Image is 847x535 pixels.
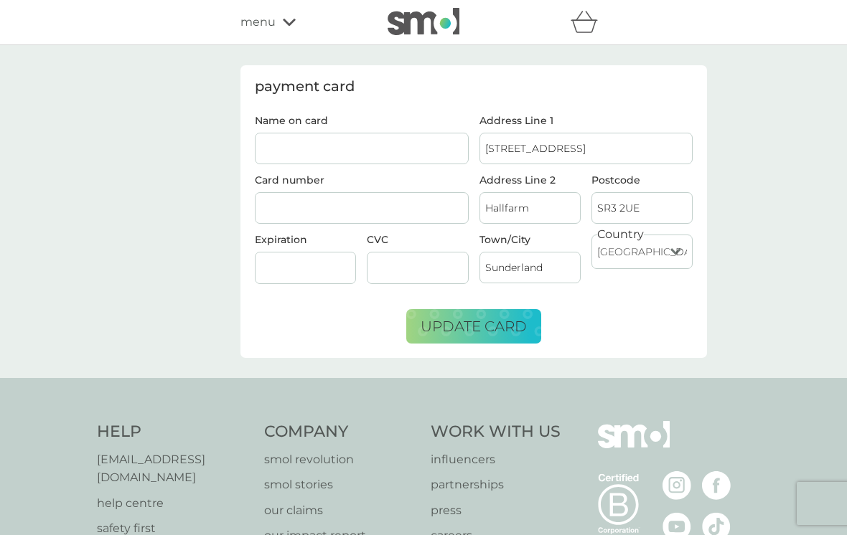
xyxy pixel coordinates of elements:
div: payment card [255,80,693,94]
label: Card number [255,174,324,186]
h4: Help [97,421,250,443]
label: Town/City [479,235,581,245]
img: smol [598,421,670,470]
img: visit the smol Instagram page [663,471,691,500]
label: Address Line 1 [479,115,693,126]
a: press [431,501,561,520]
a: smol revolution [264,450,417,469]
label: Country [597,225,644,244]
h4: Company [264,421,417,443]
span: menu [240,13,276,32]
a: help centre [97,494,250,513]
div: basket [571,8,607,37]
label: Postcode [591,175,693,185]
button: update card [406,309,541,344]
label: Address Line 2 [479,175,581,185]
img: visit the smol Facebook page [702,471,731,500]
a: influencers [431,450,561,469]
label: Name on card [255,115,469,126]
a: smol stories [264,475,417,494]
h4: Work With Us [431,421,561,443]
span: update card [421,318,527,335]
label: Expiration [255,233,307,246]
a: our claims [264,501,417,520]
label: CVC [367,233,388,246]
iframe: Secure expiration date input frame [261,262,350,274]
iframe: Secure CVC input frame [373,262,462,274]
a: [EMAIL_ADDRESS][DOMAIN_NAME] [97,450,250,487]
img: smol [388,8,459,35]
iframe: Secure card number input frame [261,202,463,214]
a: partnerships [431,475,561,494]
